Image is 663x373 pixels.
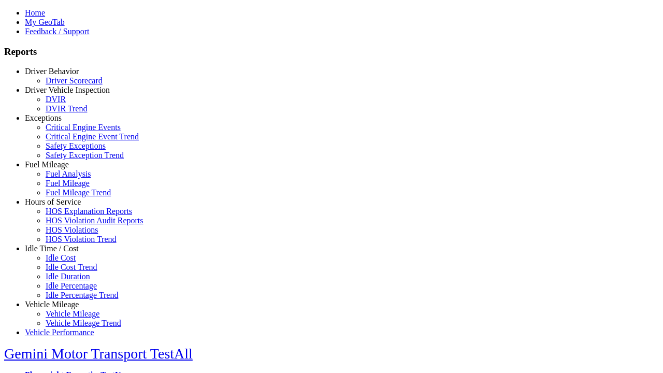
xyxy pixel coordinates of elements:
[46,141,106,150] a: Safety Exceptions
[25,197,81,206] a: Hours of Service
[46,76,103,85] a: Driver Scorecard
[46,188,111,197] a: Fuel Mileage Trend
[46,216,143,225] a: HOS Violation Audit Reports
[25,27,89,36] a: Feedback / Support
[46,272,90,281] a: Idle Duration
[46,291,118,299] a: Idle Percentage Trend
[46,95,66,104] a: DVIR
[46,123,121,132] a: Critical Engine Events
[46,151,124,160] a: Safety Exception Trend
[25,18,65,26] a: My GeoTab
[4,346,193,362] a: Gemini Motor Transport TestAll
[46,207,132,216] a: HOS Explanation Reports
[46,281,97,290] a: Idle Percentage
[25,160,69,169] a: Fuel Mileage
[46,225,98,234] a: HOS Violations
[25,67,79,76] a: Driver Behavior
[25,300,79,309] a: Vehicle Mileage
[25,244,79,253] a: Idle Time / Cost
[46,132,139,141] a: Critical Engine Event Trend
[25,85,110,94] a: Driver Vehicle Inspection
[25,328,94,337] a: Vehicle Performance
[46,104,87,113] a: DVIR Trend
[46,263,97,271] a: Idle Cost Trend
[46,309,99,318] a: Vehicle Mileage
[4,46,659,58] h3: Reports
[46,253,76,262] a: Idle Cost
[25,113,62,122] a: Exceptions
[46,169,91,178] a: Fuel Analysis
[25,8,45,17] a: Home
[46,235,117,243] a: HOS Violation Trend
[46,319,121,327] a: Vehicle Mileage Trend
[46,179,90,188] a: Fuel Mileage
